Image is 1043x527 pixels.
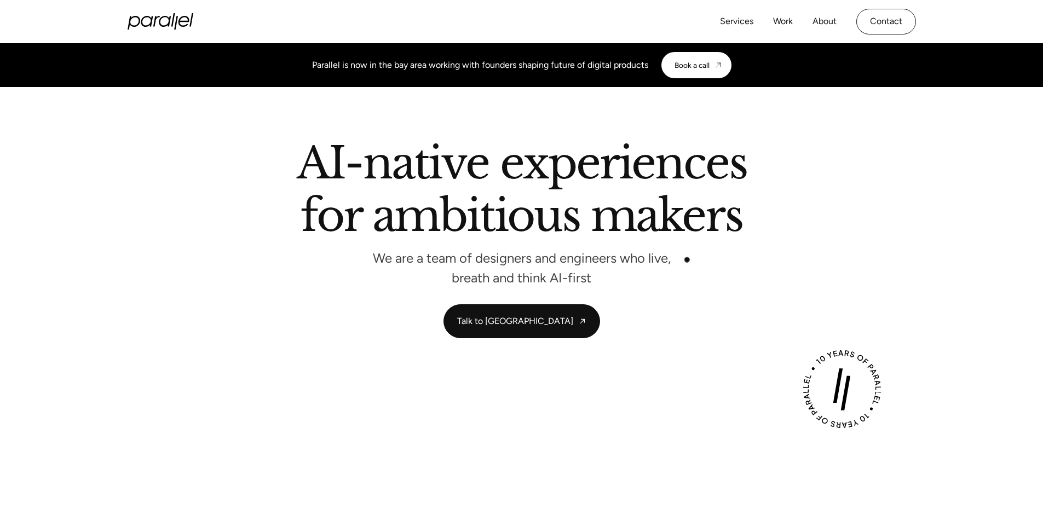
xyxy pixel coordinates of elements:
img: CTA arrow image [714,61,723,70]
a: About [812,14,837,30]
a: home [128,13,193,30]
a: Work [773,14,793,30]
a: Contact [856,9,916,34]
div: Book a call [675,61,710,70]
a: Book a call [661,52,731,78]
div: Parallel is now in the bay area working with founders shaping future of digital products [312,59,648,72]
p: We are a team of designers and engineers who live, breath and think AI-first [358,253,686,282]
a: Services [720,14,753,30]
h2: AI-native experiences for ambitious makers [210,142,834,242]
